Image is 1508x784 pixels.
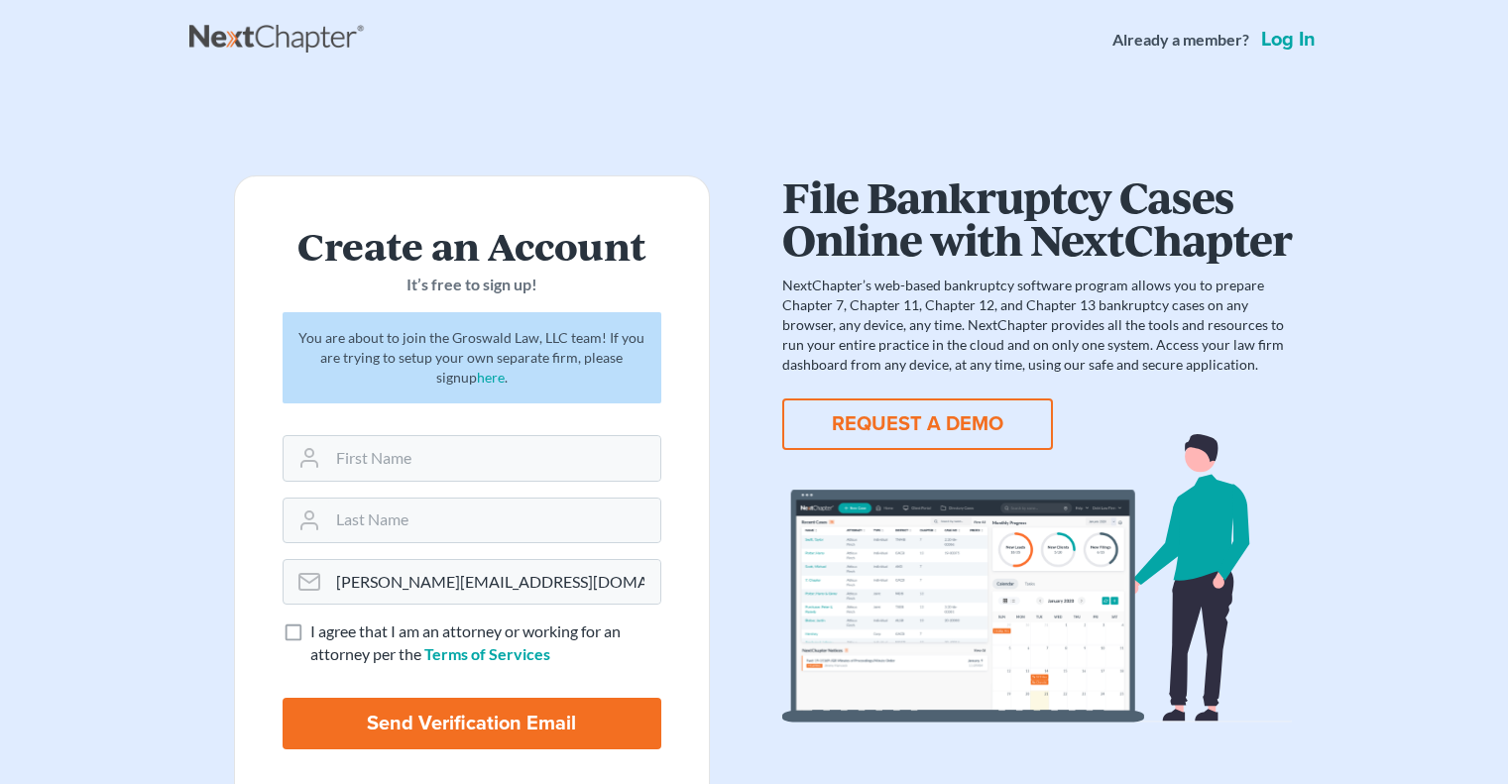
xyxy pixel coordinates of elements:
a: Terms of Services [424,644,550,663]
input: Last Name [328,499,660,542]
input: Send Verification Email [283,698,661,749]
button: REQUEST A DEMO [782,398,1053,450]
h2: Create an Account [283,224,661,266]
input: Email Address [328,560,660,604]
span: I agree that I am an attorney or working for an attorney per the [310,621,621,663]
div: You are about to join the Groswald Law, LLC team! If you are trying to setup your own separate fi... [283,312,661,403]
p: NextChapter’s web-based bankruptcy software program allows you to prepare Chapter 7, Chapter 11, ... [782,276,1292,375]
p: It’s free to sign up! [283,274,661,296]
h1: File Bankruptcy Cases Online with NextChapter [782,175,1292,260]
a: here [477,369,505,386]
img: dashboard-867a026336fddd4d87f0941869007d5e2a59e2bc3a7d80a2916e9f42c0117099.svg [782,434,1292,723]
a: Log in [1257,30,1320,50]
input: First Name [328,436,660,480]
strong: Already a member? [1112,29,1249,52]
